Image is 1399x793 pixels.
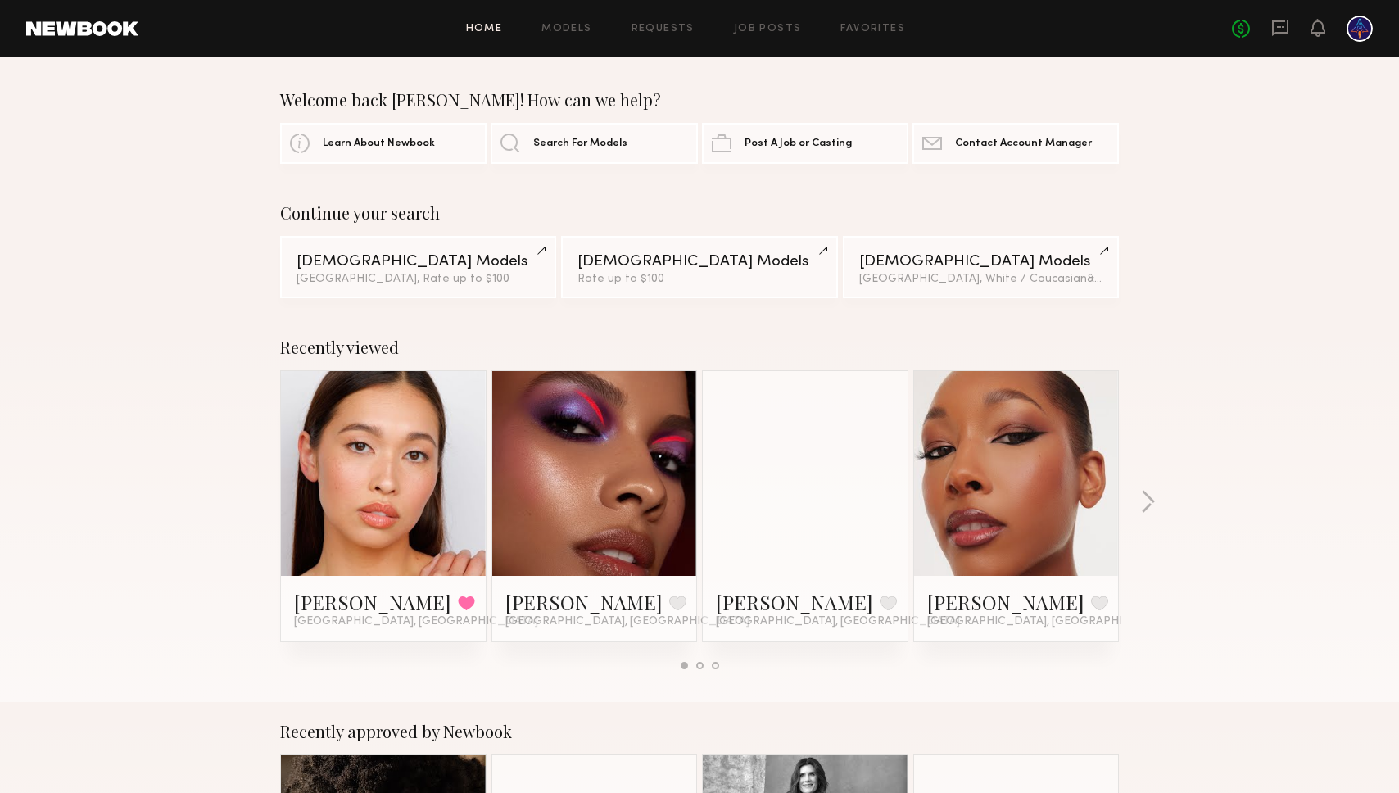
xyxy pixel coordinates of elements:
[577,254,821,270] div: [DEMOGRAPHIC_DATA] Models
[297,274,540,285] div: [GEOGRAPHIC_DATA], Rate up to $100
[912,123,1119,164] a: Contact Account Manager
[561,236,837,298] a: [DEMOGRAPHIC_DATA] ModelsRate up to $100
[716,615,960,628] span: [GEOGRAPHIC_DATA], [GEOGRAPHIC_DATA]
[280,722,1119,741] div: Recently approved by Newbook
[323,138,435,149] span: Learn About Newbook
[577,274,821,285] div: Rate up to $100
[505,615,749,628] span: [GEOGRAPHIC_DATA], [GEOGRAPHIC_DATA]
[745,138,852,149] span: Post A Job or Casting
[927,615,1171,628] span: [GEOGRAPHIC_DATA], [GEOGRAPHIC_DATA]
[294,589,451,615] a: [PERSON_NAME]
[466,24,503,34] a: Home
[541,24,591,34] a: Models
[533,138,627,149] span: Search For Models
[734,24,802,34] a: Job Posts
[280,123,487,164] a: Learn About Newbook
[294,615,538,628] span: [GEOGRAPHIC_DATA], [GEOGRAPHIC_DATA]
[632,24,695,34] a: Requests
[1087,274,1157,284] span: & 1 other filter
[505,589,663,615] a: [PERSON_NAME]
[859,274,1102,285] div: [GEOGRAPHIC_DATA], White / Caucasian
[955,138,1092,149] span: Contact Account Manager
[280,338,1119,357] div: Recently viewed
[280,236,556,298] a: [DEMOGRAPHIC_DATA] Models[GEOGRAPHIC_DATA], Rate up to $100
[297,254,540,270] div: [DEMOGRAPHIC_DATA] Models
[840,24,905,34] a: Favorites
[702,123,908,164] a: Post A Job or Casting
[280,203,1119,223] div: Continue your search
[280,90,1119,110] div: Welcome back [PERSON_NAME]! How can we help?
[716,589,873,615] a: [PERSON_NAME]
[859,254,1102,270] div: [DEMOGRAPHIC_DATA] Models
[491,123,697,164] a: Search For Models
[927,589,1084,615] a: [PERSON_NAME]
[843,236,1119,298] a: [DEMOGRAPHIC_DATA] Models[GEOGRAPHIC_DATA], White / Caucasian&1other filter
